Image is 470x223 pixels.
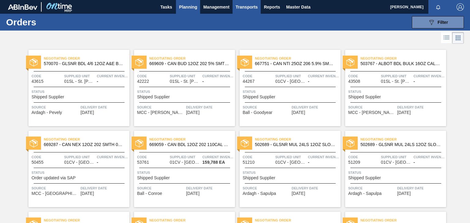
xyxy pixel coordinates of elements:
span: Supplied Unit [170,73,201,79]
span: Negotiating Order [44,136,129,142]
span: Supplied Unit [381,154,412,160]
span: 01/12/2022 [186,110,200,115]
span: 669287 - CAN NEX 12OZ 202 SMTH 0721 SLEEK BEER SI [44,142,125,147]
span: MCC - Arnold [137,110,185,115]
span: Status [32,170,128,176]
span: Current inventory [308,154,339,160]
span: - [97,79,98,84]
span: 570070 - GLSNR BDL 4/6 12OZ A&E BARE BSKT KRFT 99 [44,61,125,66]
span: Status [243,170,339,176]
span: Delivery Date [80,104,128,110]
a: statusNegotiating Order502689 - GLSNR MUL 24LS 12OZ SLOPE BARE LS PREPRCode51210Supplied Unit01CV... [235,131,341,207]
span: Delivery Date [397,185,445,191]
span: Current inventory [97,154,128,160]
span: Code [32,73,63,79]
span: Code [243,154,274,160]
a: statusNegotiating Order669287 - CAN NEX 12OZ 202 SMTH 0721 SLEEK BEER SICode50455Supplied Unit01C... [24,131,129,207]
span: 669059 - CAN BDL 12OZ 202 110CAL 4.2% SMTH 0321 0 [149,142,230,147]
img: TNhmsLtSVTkK8tSr43FrP2fwEKptu5GPRR3wAAAABJRU5ErkJggg== [8,4,37,10]
span: 43508 [348,79,360,84]
span: Delivery Date [80,185,128,191]
span: 01CV - Cartersville Brewery [381,160,412,165]
div: List Vision [441,32,452,44]
div: Card Vision [452,32,464,44]
span: 01/29/2022 [292,191,305,196]
img: status [30,139,38,147]
span: - [308,160,309,165]
span: 01/29/2022 [397,191,411,196]
img: status [135,139,143,147]
span: 51209 [348,160,360,165]
img: status [135,58,143,66]
button: Filter [412,16,464,28]
span: Supplied Unit [64,154,95,160]
span: Reports [264,3,280,11]
span: Code [137,154,168,160]
span: Source [243,104,290,110]
span: 01SL - St. Louis Brewery [64,79,95,84]
span: Ardagh - Sapulpa [348,191,382,196]
span: Current inventory [97,73,128,79]
span: Supplied Unit [170,154,201,160]
span: Supplied Unit [381,73,412,79]
span: Ardagh - Sapulpa [243,191,276,196]
span: Current inventory [413,154,445,160]
span: Status [137,170,233,176]
span: 01/22/2022 [80,191,94,196]
img: status [30,58,38,66]
span: - [97,160,98,165]
span: Negotiating Order [149,136,235,142]
a: statusNegotiating Order570070 - GLSNR BDL 4/6 12OZ A&E BARE BSKT KRFT 99Code43615Supplied Unit01S... [24,50,129,126]
span: 01/15/2022 [397,110,411,115]
h1: Orders [6,19,94,26]
span: Shipped Supplier [243,95,275,99]
span: 51210 [243,160,255,165]
span: Delivery Date [292,104,339,110]
img: status [346,139,354,147]
span: 669609 - CAN BUD 12OZ 202 5% SMTH 1021 GEN BEER S [149,61,230,66]
span: Negotiating Order [360,136,446,142]
span: 667751 - CAN NTI 25OZ 206 5.9% SMTH 0919 GEN BEER [255,61,336,66]
span: Master Data [286,3,310,11]
img: status [346,58,354,66]
img: status [241,139,249,147]
span: Ardagh - Pevely [32,110,62,115]
span: Planning [179,3,197,11]
span: Code [243,73,274,79]
span: Order updated via SAP [32,176,76,180]
span: 503767 - ALBOT BDL BULK 16OZ CALNR LS BULK 0920 S [360,61,441,66]
span: Status [32,89,128,95]
span: Code [348,73,379,79]
span: Transports [236,3,258,11]
span: 502689 - GLSNR MUL 24LS 12OZ SLOPE BARE LS PREPR [255,142,336,147]
span: Tasks [159,3,173,11]
span: 43615 [32,79,43,84]
span: 01/12/2022 [292,110,305,115]
span: 01CV - Cartersville Brewery [275,79,306,84]
span: 159,788 EA [202,160,225,165]
a: statusNegotiating Order502689 - GLSNR MUL 24LS 12OZ SLOPE BARE LS PREPRCode51209Supplied Unit01CV... [341,131,446,207]
span: Shipped Supplier [137,95,170,99]
span: 01SL - St. Louis Brewery [381,79,412,84]
span: - [308,79,309,84]
span: Source [348,104,396,110]
span: 01CV - Cartersville Brewery [64,160,95,165]
span: Status [137,89,233,95]
span: Supplied Unit [64,73,95,79]
span: Code [137,73,168,79]
span: Status [348,89,445,95]
span: 50455 [32,160,43,165]
span: Negotiating Order [255,55,341,61]
span: Negotiating Order [255,136,341,142]
span: 01/10/2022 [80,110,94,115]
span: Source [348,185,396,191]
span: Ball - Goodyear [243,110,272,115]
span: - [202,79,204,84]
span: Code [348,154,379,160]
span: Delivery Date [397,104,445,110]
span: Negotiating Order [360,55,446,61]
span: Ball - Conroe [137,191,162,196]
span: Current inventory [202,154,233,160]
span: 01CV - Cartersville Brewery [170,160,200,165]
span: Supplied Unit [275,154,307,160]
